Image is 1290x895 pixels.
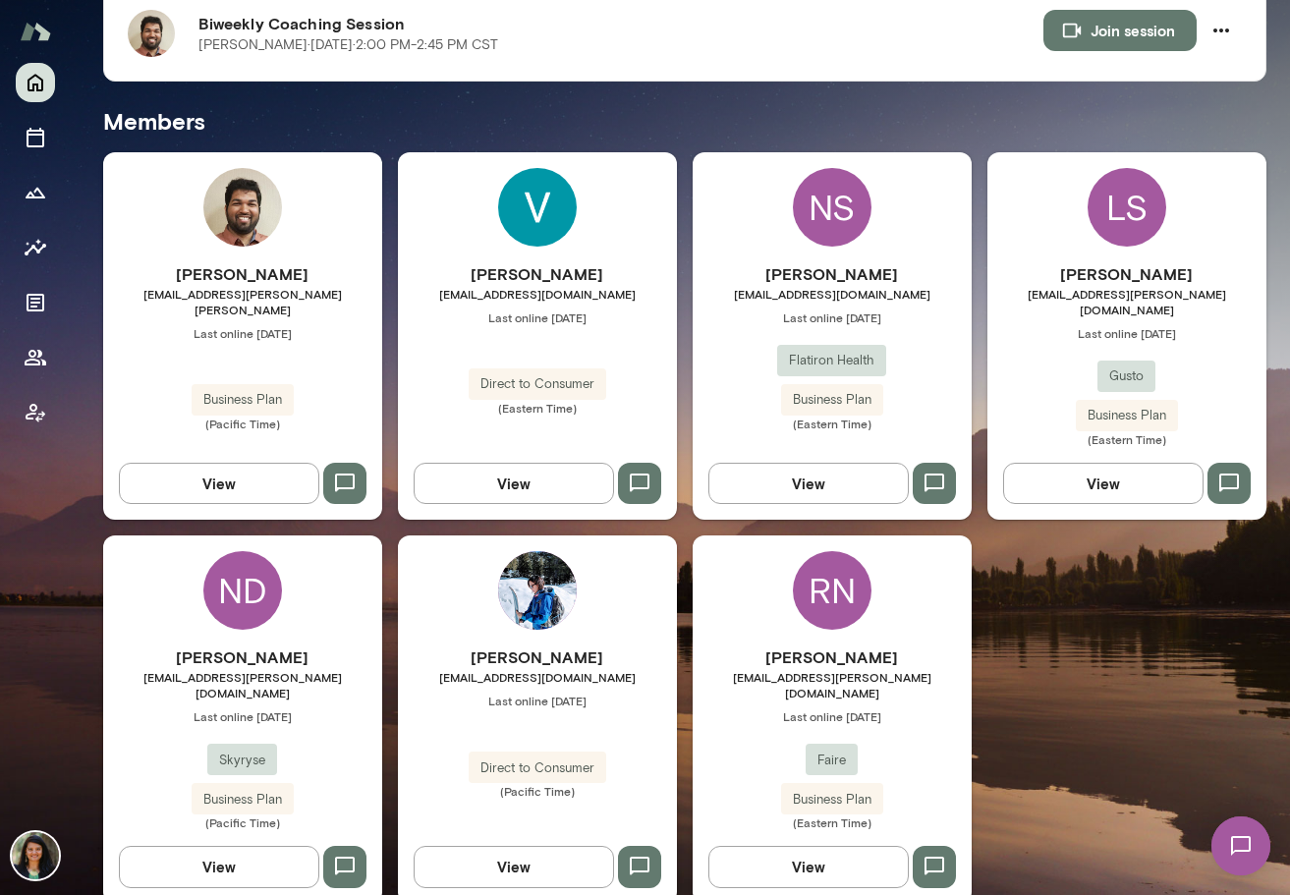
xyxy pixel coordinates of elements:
[192,790,294,810] span: Business Plan
[192,390,294,410] span: Business Plan
[398,645,677,669] h6: [PERSON_NAME]
[987,325,1266,341] span: Last online [DATE]
[16,173,55,212] button: Growth Plan
[203,168,282,247] img: Ashwin Hegde
[103,286,382,317] span: [EMAIL_ADDRESS][PERSON_NAME][PERSON_NAME]
[414,846,614,887] button: View
[103,708,382,724] span: Last online [DATE]
[103,669,382,700] span: [EMAIL_ADDRESS][PERSON_NAME][DOMAIN_NAME]
[198,12,1043,35] h6: Biweekly Coaching Session
[16,338,55,377] button: Members
[1097,366,1155,386] span: Gusto
[207,751,277,770] span: Skyryse
[708,463,909,504] button: View
[793,551,871,630] div: RN
[103,814,382,830] span: (Pacific Time)
[708,846,909,887] button: View
[398,693,677,708] span: Last online [DATE]
[103,105,1266,137] h5: Members
[793,168,871,247] div: NS
[203,551,282,630] div: ND
[498,551,577,630] img: Yingting Xiao
[16,283,55,322] button: Documents
[198,35,498,55] p: [PERSON_NAME] · [DATE] · 2:00 PM-2:45 PM CST
[469,374,606,394] span: Direct to Consumer
[16,228,55,267] button: Insights
[16,393,55,432] button: Client app
[103,645,382,669] h6: [PERSON_NAME]
[693,309,972,325] span: Last online [DATE]
[781,390,883,410] span: Business Plan
[693,669,972,700] span: [EMAIL_ADDRESS][PERSON_NAME][DOMAIN_NAME]
[119,846,319,887] button: View
[398,400,677,416] span: (Eastern Time)
[693,416,972,431] span: (Eastern Time)
[693,708,972,724] span: Last online [DATE]
[414,463,614,504] button: View
[119,463,319,504] button: View
[781,790,883,810] span: Business Plan
[398,669,677,685] span: [EMAIL_ADDRESS][DOMAIN_NAME]
[987,286,1266,317] span: [EMAIL_ADDRESS][PERSON_NAME][DOMAIN_NAME]
[498,168,577,247] img: Versha Singh
[693,645,972,669] h6: [PERSON_NAME]
[1003,463,1204,504] button: View
[103,262,382,286] h6: [PERSON_NAME]
[987,262,1266,286] h6: [PERSON_NAME]
[103,325,382,341] span: Last online [DATE]
[16,118,55,157] button: Sessions
[987,431,1266,447] span: (Eastern Time)
[398,286,677,302] span: [EMAIL_ADDRESS][DOMAIN_NAME]
[1043,10,1197,51] button: Join session
[12,832,59,879] img: Nina Patel
[469,758,606,778] span: Direct to Consumer
[20,13,51,50] img: Mento
[103,416,382,431] span: (Pacific Time)
[693,262,972,286] h6: [PERSON_NAME]
[398,262,677,286] h6: [PERSON_NAME]
[16,63,55,102] button: Home
[777,351,886,370] span: Flatiron Health
[693,286,972,302] span: [EMAIL_ADDRESS][DOMAIN_NAME]
[398,783,677,799] span: (Pacific Time)
[693,814,972,830] span: (Eastern Time)
[1088,168,1166,247] div: LS
[398,309,677,325] span: Last online [DATE]
[806,751,858,770] span: Faire
[1076,406,1178,425] span: Business Plan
